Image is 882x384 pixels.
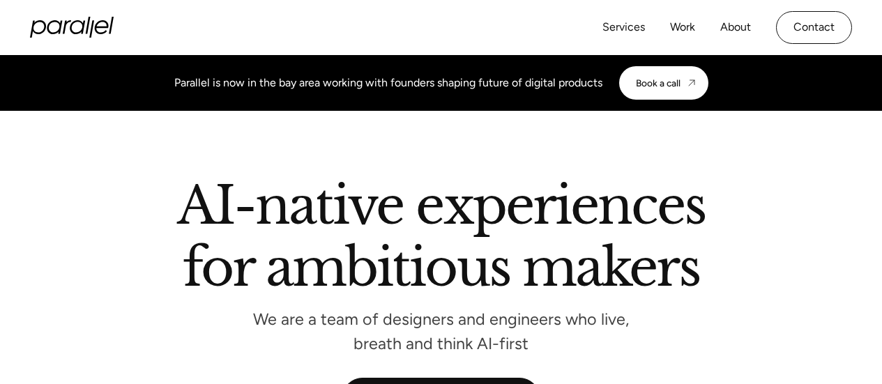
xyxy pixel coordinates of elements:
p: We are a team of designers and engineers who live, breath and think AI-first [232,314,651,350]
div: Book a call [636,77,680,89]
h2: AI-native experiences for ambitious makers [72,181,811,298]
a: Contact [776,11,852,44]
a: home [30,17,114,38]
a: Services [602,17,645,38]
a: Book a call [619,66,708,100]
img: CTA arrow image [686,77,697,89]
div: Parallel is now in the bay area working with founders shaping future of digital products [174,75,602,91]
a: Work [670,17,695,38]
a: About [720,17,751,38]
